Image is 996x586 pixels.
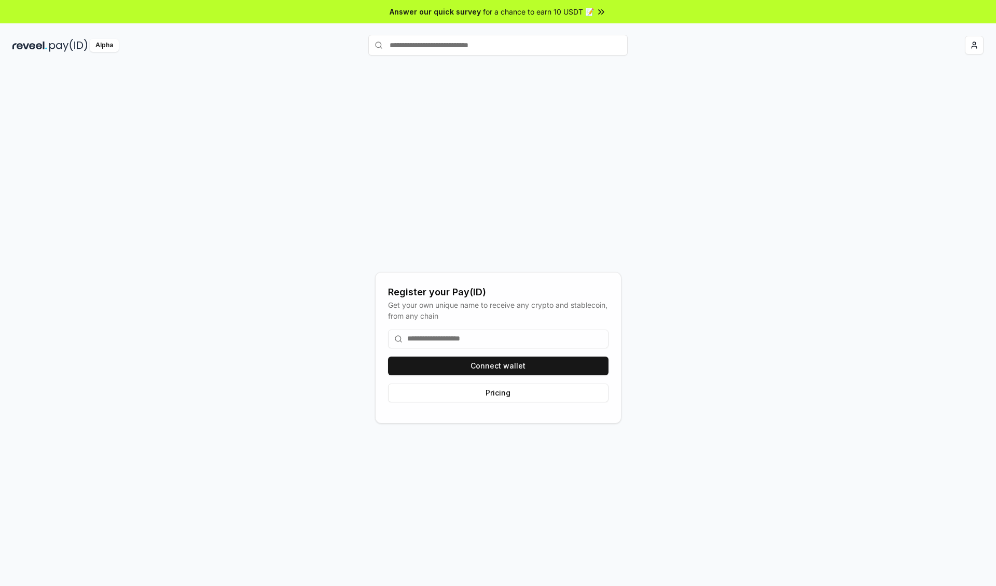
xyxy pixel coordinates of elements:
span: Answer our quick survey [390,6,481,17]
button: Connect wallet [388,357,608,375]
img: pay_id [49,39,88,52]
img: reveel_dark [12,39,47,52]
div: Get your own unique name to receive any crypto and stablecoin, from any chain [388,299,608,321]
div: Alpha [90,39,119,52]
div: Register your Pay(ID) [388,285,608,299]
span: for a chance to earn 10 USDT 📝 [483,6,594,17]
button: Pricing [388,384,608,402]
